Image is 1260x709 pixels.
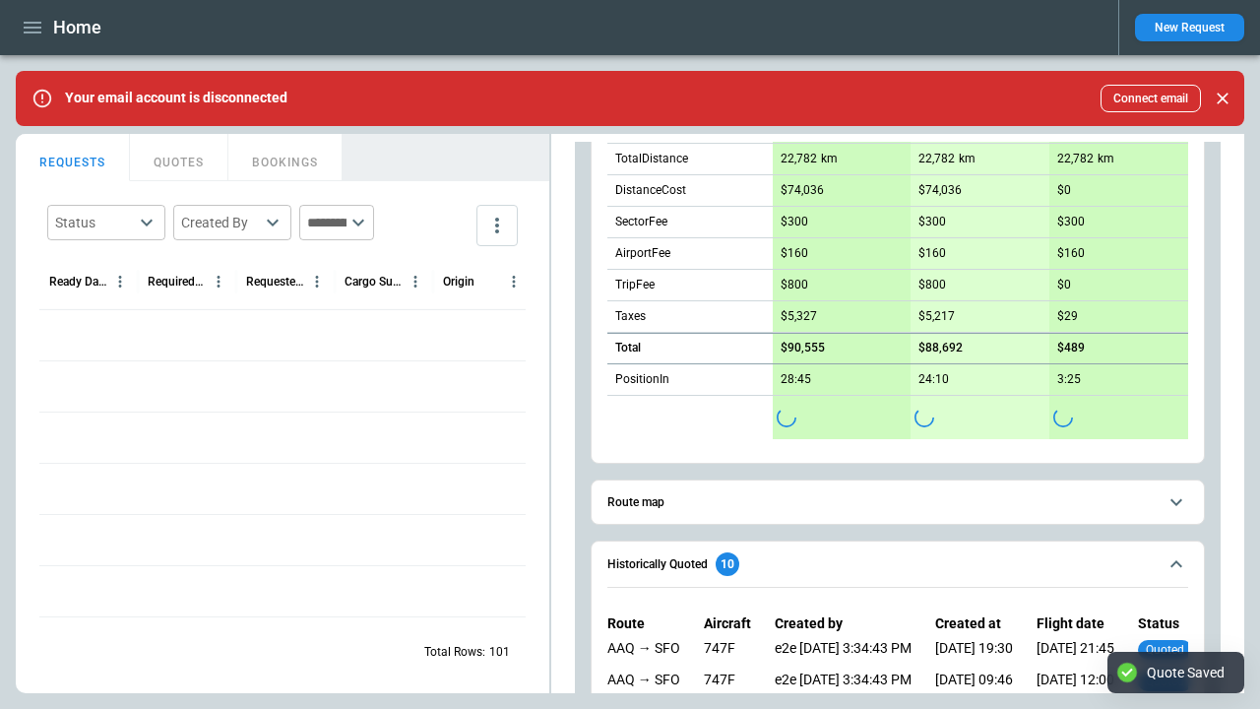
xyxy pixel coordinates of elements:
div: e2e [DATE] 3:34:43 PM [775,672,912,695]
p: $0 [1057,183,1071,198]
button: New Request [1135,14,1244,41]
p: SectorFee [615,214,667,230]
p: $160 [1057,246,1085,261]
p: $90,555 [781,341,825,355]
p: $5,327 [781,309,817,324]
button: Connect email [1101,85,1201,112]
button: BOOKINGS [228,134,343,181]
div: Quote Saved [1147,664,1225,681]
p: Your email account is disconnected [65,90,287,106]
div: [DATE] 19:30 [935,640,1013,664]
h6: Historically Quoted [607,558,708,571]
p: $74,036 [781,183,824,198]
p: $5,217 [918,309,955,324]
p: Created at [935,615,1013,632]
div: Origin [443,275,474,289]
p: DistanceCost [615,182,686,199]
p: Taxes [615,308,646,325]
p: $29 [1057,309,1078,324]
div: [DATE] 09:46 [935,672,1013,695]
p: km [959,151,976,167]
div: MEX → (positioning) → AAQ → (live) → PEX → (live) → SFO [607,672,680,695]
div: [DATE] 12:00 [1037,672,1114,695]
p: $160 [918,246,946,261]
p: AirportFee [615,245,670,262]
p: Created by [775,615,912,632]
p: $489 [1057,341,1085,355]
h6: Total [615,342,641,354]
p: 28:45 [781,372,811,387]
p: $88,692 [918,341,963,355]
div: Required Date & Time (UTC) [148,275,206,289]
p: 22,782 [918,152,955,166]
p: Flight date [1037,615,1114,632]
button: QUOTES [130,134,228,181]
h6: Route map [607,496,664,509]
button: Route map [607,481,1188,525]
p: $800 [781,278,808,292]
p: PositionIn [615,371,669,388]
button: Requested Route column menu [304,269,330,294]
p: Status [1138,615,1192,632]
div: dismiss [1209,77,1236,120]
div: Requested Route [246,275,304,289]
div: Status [55,213,134,232]
button: more [476,205,518,246]
div: 10 [716,552,739,576]
p: 22,782 [781,152,817,166]
span: quoted [1142,643,1188,657]
p: TripFee [615,277,655,293]
p: 3:25 [1057,372,1081,387]
p: 24:10 [918,372,949,387]
h1: Home [53,16,101,39]
div: Cargo Summary [345,275,403,289]
button: Cargo Summary column menu [403,269,428,294]
p: $74,036 [918,183,962,198]
div: 747F [704,672,751,695]
button: Ready Date & Time (UTC) column menu [107,269,133,294]
div: Created By [181,213,260,232]
button: Origin column menu [501,269,527,294]
div: e2e [DATE] 3:34:43 PM [775,640,912,664]
p: $300 [1057,215,1085,229]
button: Historically Quoted10 [607,542,1188,587]
button: REQUESTS [16,134,130,181]
p: $0 [1057,278,1071,292]
p: $300 [781,215,808,229]
p: km [1098,151,1114,167]
p: Route [607,615,680,632]
button: Close [1209,85,1236,112]
button: Required Date & Time (UTC) column menu [206,269,231,294]
p: Total Rows: [424,644,485,661]
div: MEX → (positioning) → AAQ → (live) → PEX → (live) → SFO [607,640,680,664]
div: [DATE] 21:45 [1037,640,1114,664]
p: $800 [918,278,946,292]
p: $160 [781,246,808,261]
div: 747F [704,640,751,664]
div: Ready Date & Time (UTC) [49,275,107,289]
p: km [821,151,838,167]
p: 22,782 [1057,152,1094,166]
p: Aircraft [704,615,751,632]
p: TotalDistance [615,151,688,167]
p: $300 [918,215,946,229]
p: 101 [489,644,510,661]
